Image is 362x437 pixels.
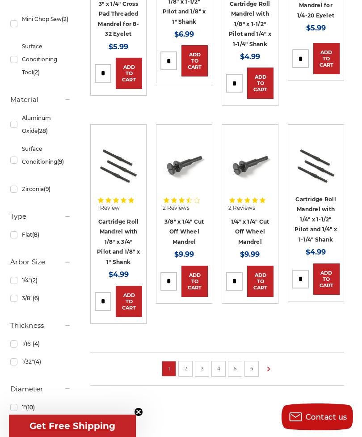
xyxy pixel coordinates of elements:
[10,94,71,105] h5: Material
[240,250,260,259] span: $9.99
[62,16,68,22] span: (2)
[10,11,71,36] a: Mini Chop Saw
[31,277,38,284] span: (2)
[228,145,271,188] img: 1/4" inch x 1/4" inch mandrel
[10,354,71,369] a: 1/32"
[98,0,139,38] a: 3" x 1/4" Cross Pad Threaded Mandrel for 8-32 Eyelet
[26,404,35,411] span: (10)
[306,248,326,256] span: $4.99
[57,158,64,165] span: (9)
[97,218,140,265] a: Cartridge Roll Mandrel with 1/8" x 3/4" Pilot and 1/8" x 1" Shank
[10,38,71,80] a: Surface Conditioning Tool
[10,110,71,139] a: Aluminum Oxide
[295,145,337,188] img: Cartridge rolls mandrel
[306,24,326,32] span: $5.99
[10,320,71,331] h5: Thickness
[10,227,71,242] a: Flat
[10,290,71,306] a: 3/8"
[29,420,115,431] span: Get Free Shipping
[10,336,71,352] a: 1/16"
[231,364,240,373] a: 5
[247,266,274,297] a: Add to Cart
[10,384,71,395] h5: Diameter
[97,145,140,188] img: Cartridge rolls mandrel
[164,364,173,373] a: 1
[247,68,274,99] a: Add to Cart
[295,196,337,243] a: Cartridge Roll Mandrel with 1/4" x 1-1/2" Pilot and 1/4" x 1-1/4" Shank
[181,45,208,76] a: Add to Cart
[109,42,128,51] span: $5.99
[33,340,40,347] span: (4)
[198,364,206,373] a: 3
[109,270,129,279] span: $4.99
[306,413,347,421] span: Contact us
[10,272,71,288] a: 1/4"
[240,52,260,61] span: $4.99
[282,403,353,430] button: Contact us
[9,415,136,437] div: Get Free ShippingClose teaser
[38,127,48,134] span: (28)
[231,218,269,245] a: 1/4" x 1/4" Cut Off Wheel Mandrel
[163,131,206,188] a: 3/8" inch x 1/4" inch mandrel
[10,257,71,267] h5: Arbor Size
[229,0,271,47] a: Cartridge Roll Mandrel with 1/8" x 1-1/2" Pilot and 1/4" x 1-1/4" Shank
[174,30,194,38] span: $6.99
[10,211,71,222] h5: Type
[313,43,340,74] a: Add to Cart
[33,295,39,301] span: (6)
[181,266,208,297] a: Add to Cart
[174,250,194,259] span: $9.99
[116,58,142,89] a: Add to Cart
[97,131,140,188] a: Cartridge rolls mandrel
[116,286,142,317] a: Add to Cart
[10,399,71,415] a: 1"
[228,131,271,188] a: 1/4" inch x 1/4" inch mandrel
[32,231,39,238] span: (8)
[313,263,340,295] a: Add to Cart
[164,218,204,245] a: 3/8" x 1/4" Cut Off Wheel Mandrel
[134,407,143,416] button: Close teaser
[163,205,189,211] span: 2 Reviews
[214,364,223,373] a: 4
[295,131,337,188] a: Cartridge rolls mandrel
[10,181,71,197] a: Zirconia
[228,205,255,211] span: 2 Reviews
[97,205,120,211] span: 1 Review
[181,364,190,373] a: 2
[10,141,71,179] a: Surface Conditioning
[34,358,41,365] span: (4)
[33,69,40,76] span: (2)
[247,364,256,373] a: 6
[44,186,51,192] span: (9)
[163,145,206,188] img: 3/8" inch x 1/4" inch mandrel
